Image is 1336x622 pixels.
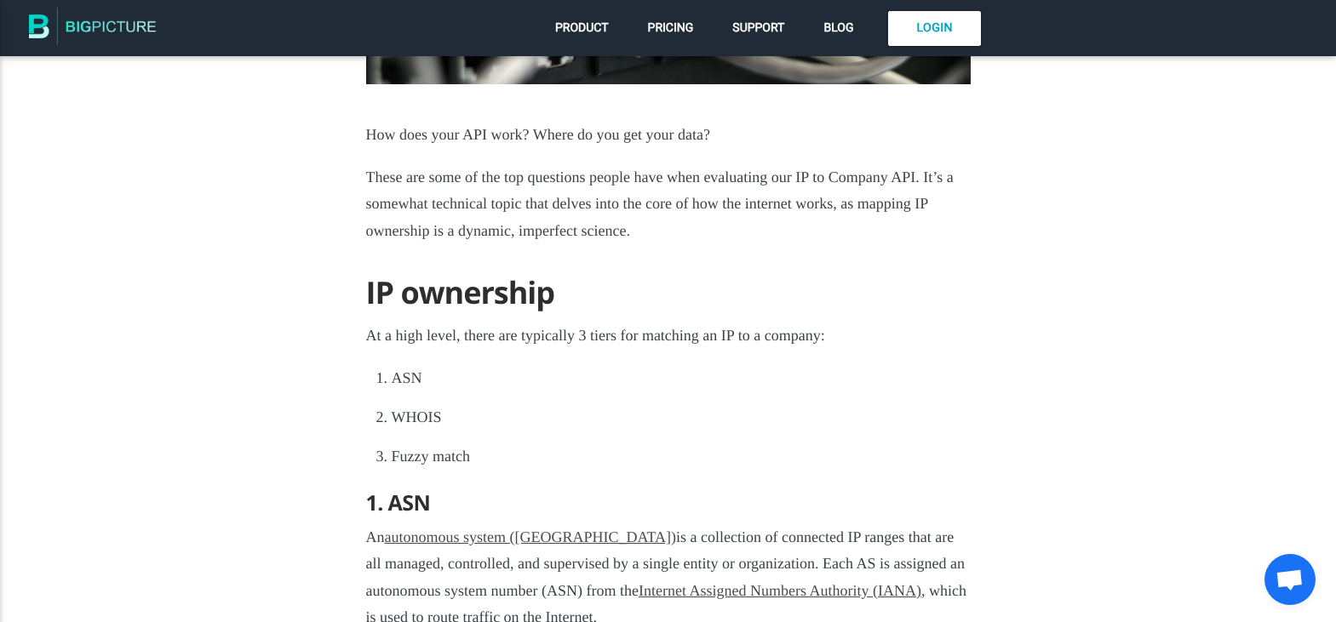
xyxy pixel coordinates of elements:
a: Open chat [1264,554,1316,605]
a: Login [888,11,981,46]
h2: IP ownership [366,275,971,310]
img: The BigPicture.io Blog [29,7,157,50]
a: Blog [819,17,857,39]
span: Product [555,21,609,35]
li: WHOIS [392,404,971,431]
span: Pricing [648,21,694,35]
a: autonomous system ([GEOGRAPHIC_DATA]) [385,528,677,545]
a: Internet Assigned Numbers Authority (IANA) [639,582,921,599]
p: At a high level, there are typically 3 tiers for matching an IP to a company: [366,322,971,350]
a: Support [728,17,788,39]
p: How does your API work? Where do you get your data? [366,122,971,149]
a: Pricing [644,17,698,39]
a: Product [551,17,613,39]
li: ASN [392,365,971,392]
p: These are some of the top questions people have when evaluating our IP to Company API. It’s a som... [366,164,971,245]
li: Fuzzy match [392,443,971,471]
h3: 1. ASN [366,491,971,516]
